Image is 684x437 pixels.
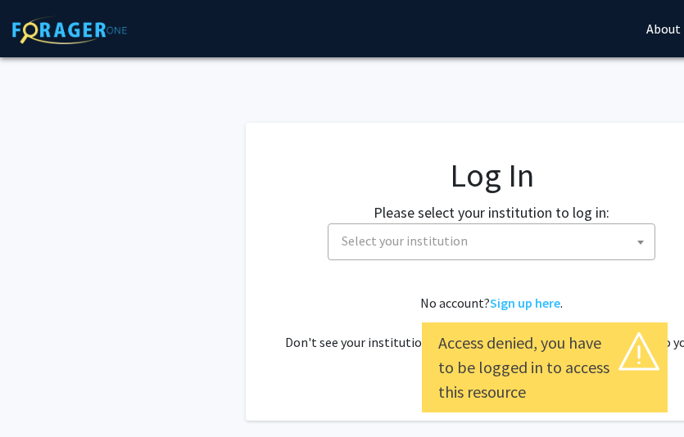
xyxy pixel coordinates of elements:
a: Sign up here [490,295,560,311]
img: ForagerOne Logo [12,16,127,44]
span: Select your institution [335,224,655,258]
div: Access denied, you have to be logged in to access this resource [438,331,651,404]
label: Please select your institution to log in: [374,201,609,223]
span: Select your institution [342,232,468,249]
span: Select your institution [328,223,655,260]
